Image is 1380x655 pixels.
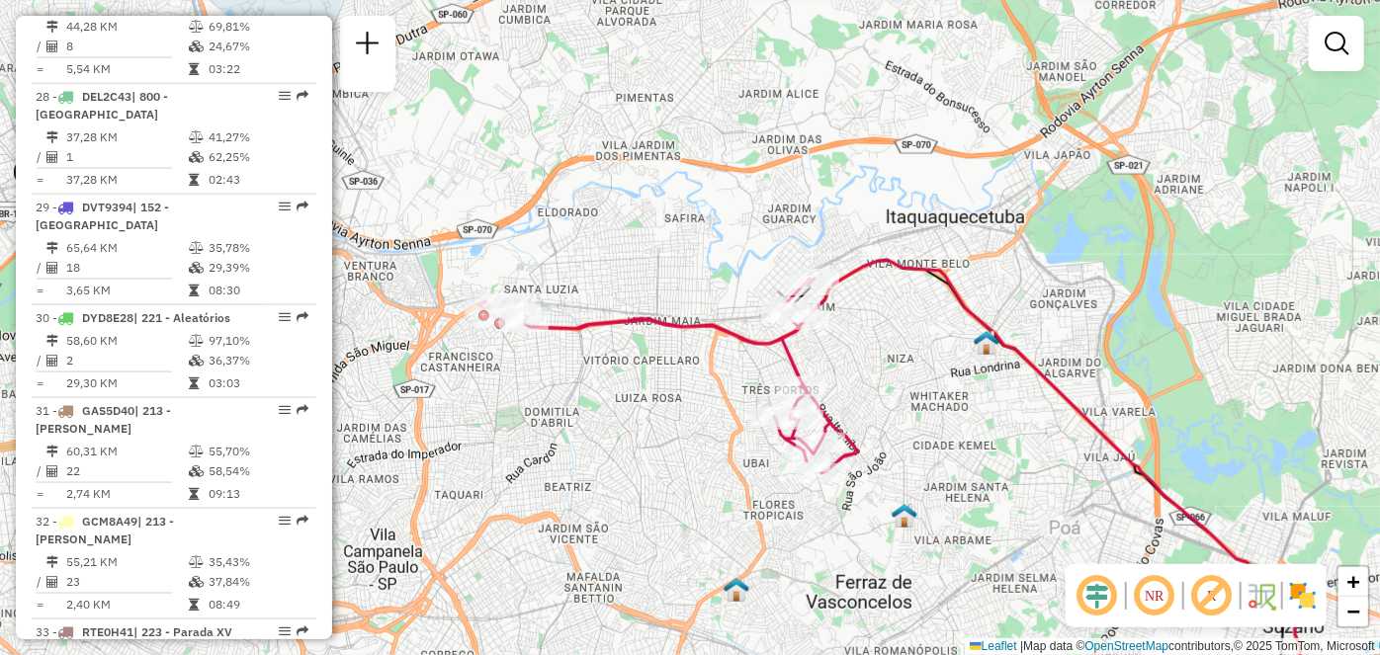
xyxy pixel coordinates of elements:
[133,310,230,325] span: | 221 - Aleatórios
[965,638,1380,655] div: Map data © contributors,© 2025 TomTom, Microsoft
[279,515,291,527] em: Opções
[1347,599,1360,623] span: −
[208,59,307,79] td: 03:22
[65,170,188,190] td: 37,28 KM
[208,552,307,572] td: 35,43%
[208,127,307,147] td: 41,27%
[970,639,1017,653] a: Leaflet
[189,335,204,347] i: % de utilização do peso
[279,625,291,637] em: Opções
[82,403,134,418] span: GAS5D40
[189,377,199,389] i: Tempo total em rota
[65,442,188,461] td: 60,31 KM
[36,514,174,546] span: 32 -
[36,89,168,122] span: 28 -
[36,200,169,232] span: 29 -
[36,310,230,325] span: 30 -
[189,131,204,143] i: % de utilização do peso
[208,147,307,167] td: 62,25%
[1040,517,1089,536] div: Atividade não roteirizada - LANCHONETE, PIZZARIA
[279,90,291,102] em: Opções
[297,404,308,416] em: Rota exportada
[36,200,169,232] span: | 152 - [GEOGRAPHIC_DATA]
[189,488,199,500] i: Tempo total em rota
[189,446,204,457] i: % de utilização do peso
[208,484,307,504] td: 09:13
[65,281,188,300] td: 3,65 KM
[189,556,204,568] i: % de utilização do peso
[46,21,58,33] i: Distância Total
[82,514,137,529] span: GCM8A49
[65,373,188,393] td: 29,30 KM
[46,262,58,274] i: Total de Atividades
[65,461,188,481] td: 22
[1287,580,1319,612] img: Exibir/Ocultar setores
[36,351,45,370] td: /
[1074,572,1121,619] span: Ocultar deslocamento
[82,310,133,325] span: DYD8E28
[36,37,45,56] td: /
[208,281,307,300] td: 08:30
[65,147,188,167] td: 1
[1246,580,1277,612] img: Fluxo de ruas
[36,373,45,393] td: =
[892,503,917,529] img: 607 UDC Full Ferraz de Vasconcelos
[46,556,58,568] i: Distância Total
[36,258,45,278] td: /
[208,373,307,393] td: 03:03
[46,446,58,457] i: Distância Total
[189,465,204,477] i: % de utilização da cubagem
[36,59,45,79] td: =
[189,151,204,163] i: % de utilização da cubagem
[46,131,58,143] i: Distância Total
[189,41,204,52] i: % de utilização da cubagem
[1131,572,1178,619] span: Ocultar NR
[189,242,204,254] i: % de utilização do peso
[189,285,199,296] i: Tempo total em rota
[297,90,308,102] em: Rota exportada
[65,572,188,592] td: 23
[82,89,131,104] span: DEL2C43
[1338,567,1368,597] a: Zoom in
[1085,639,1169,653] a: OpenStreetMap
[36,281,45,300] td: =
[46,576,58,588] i: Total de Atividades
[297,201,308,212] em: Rota exportada
[208,258,307,278] td: 29,39%
[724,577,749,603] img: DS Teste
[65,595,188,614] td: 2,40 KM
[65,484,188,504] td: 2,74 KM
[65,59,188,79] td: 5,54 KM
[208,595,307,614] td: 08:49
[46,355,58,367] i: Total de Atividades
[36,514,174,546] span: | 213 - [PERSON_NAME]
[36,484,45,504] td: =
[189,174,199,186] i: Tempo total em rota
[36,89,168,122] span: | 800 - [GEOGRAPHIC_DATA]
[189,599,199,611] i: Tempo total em rota
[1188,572,1236,619] span: Exibir rótulo
[1347,569,1360,594] span: +
[65,331,188,351] td: 58,60 KM
[36,572,45,592] td: /
[65,238,188,258] td: 65,64 KM
[36,147,45,167] td: /
[65,258,188,278] td: 18
[208,37,307,56] td: 24,67%
[189,63,199,75] i: Tempo total em rota
[36,403,171,436] span: 31 -
[208,442,307,461] td: 55,70%
[297,515,308,527] em: Rota exportada
[348,24,388,68] a: Nova sessão e pesquisa
[36,170,45,190] td: =
[208,238,307,258] td: 35,78%
[65,552,188,572] td: 55,21 KM
[297,311,308,323] em: Rota exportada
[208,351,307,370] td: 36,37%
[279,311,291,323] em: Opções
[208,461,307,481] td: 58,54%
[36,403,171,436] span: | 213 - [PERSON_NAME]
[189,21,204,33] i: % de utilização do peso
[36,595,45,614] td: =
[65,17,188,37] td: 44,28 KM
